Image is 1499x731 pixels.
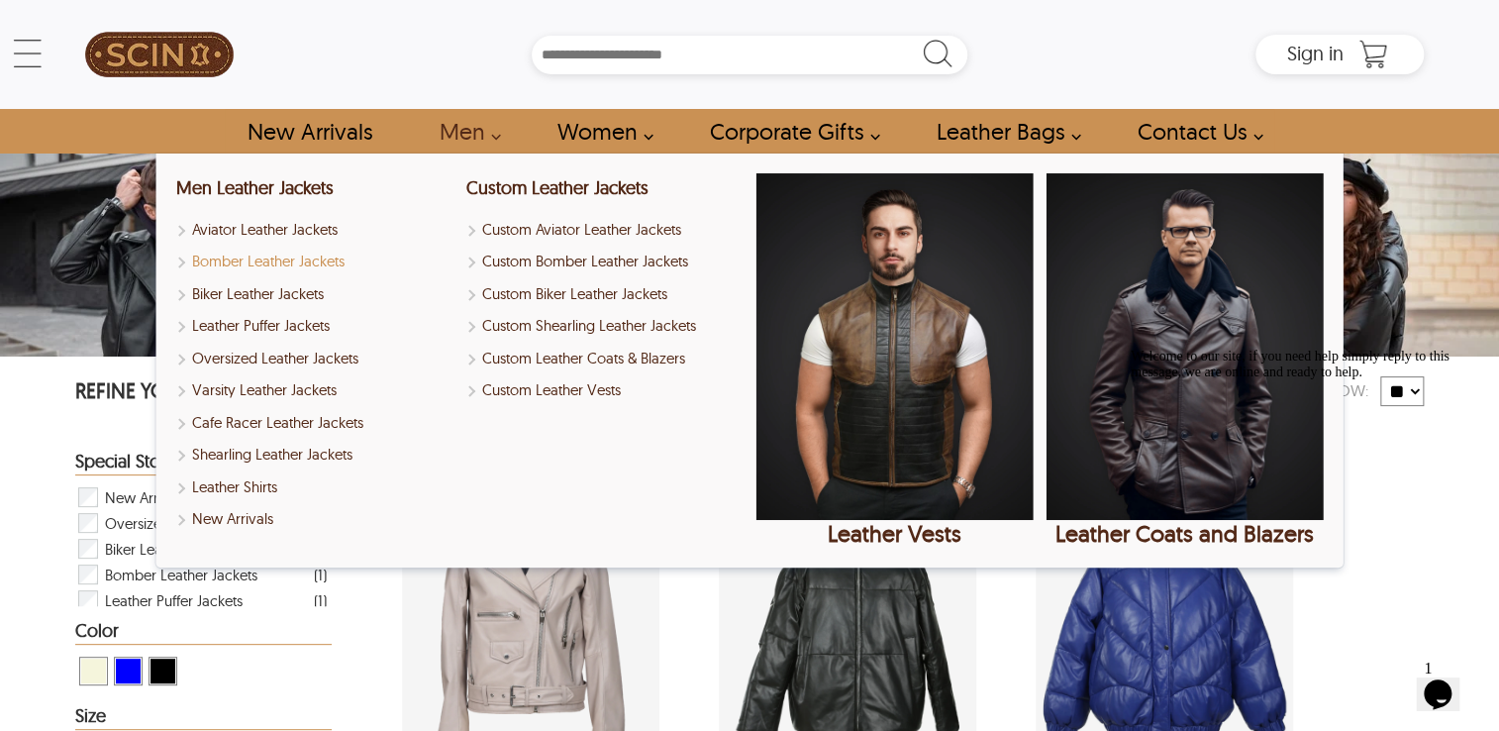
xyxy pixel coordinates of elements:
div: ( 1 ) [314,588,327,613]
div: Heading Filter Oversized Leather Jackets by Color [75,621,332,645]
a: Leather Coats and Blazers [1046,173,1323,548]
a: Shop Custom Leather Coats & Blazers [465,348,743,370]
a: Sign in [1287,48,1344,63]
a: Shop Leather Corporate Gifts [687,109,891,154]
a: Shop Oversized Leather Jackets [175,348,452,370]
span: Welcome to our site, if you need help simply reply to this message, we are online and ready to help. [8,8,327,39]
a: Shop New Arrivals [225,109,394,154]
div: Welcome to our site, if you need help simply reply to this message, we are online and ready to help. [8,8,364,40]
div: Leather Vests [755,520,1033,548]
a: contact-us [1115,109,1274,154]
a: Shop Men Aviator Leather Jackets [175,219,452,242]
a: Shop Men Bomber Leather Jackets [175,251,452,273]
a: Custom Aviator Leather Jackets [465,219,743,242]
iframe: chat widget [1123,341,1479,642]
span: Sign in [1287,41,1344,65]
p: REFINE YOUR SEARCH [75,376,332,409]
div: View Beige Oversized Leather Jackets [79,657,108,685]
img: Leather Coats and Blazers [1046,173,1323,520]
span: Biker Leather Jackets [105,536,237,562]
div: Filter Biker Leather Jackets Oversized Leather Jackets [76,536,327,562]
div: Filter Leather Puffer Jackets Oversized Leather Jackets [76,587,327,613]
div: Filter Oversized Leather Jackets Oversized Leather Jackets [76,510,327,536]
a: Shop Leather Bags [914,109,1092,154]
div: Heading Filter Oversized Leather Jackets by Size [75,706,332,730]
div: Filter Bomber Leather Jackets Oversized Leather Jackets [76,562,327,587]
img: SCIN [85,10,234,99]
div: ( 1 ) [314,563,327,587]
a: Shop Custom Bomber Leather Jackets [465,251,743,273]
div: View Black Oversized Leather Jackets [149,657,177,685]
a: Shop Men Shearling Leather Jackets [175,444,452,467]
a: SCIN [75,10,244,99]
span: New Arrivals [105,484,186,510]
span: Oversized Leather Jackets [105,510,271,536]
div: View Blue Oversized Leather Jackets [114,657,143,685]
a: shop men's leather jackets [417,109,512,154]
a: Shop Leather Puffer Jackets [175,315,452,338]
iframe: chat widget [1416,652,1479,711]
a: Shop Varsity Leather Jackets [175,379,452,402]
span: Leather Puffer Jackets [105,587,243,613]
a: Custom Leather Jackets [465,176,648,199]
a: Shop Men Biker Leather Jackets [175,283,452,306]
div: Heading Filter Oversized Leather Jackets by Special Stores [75,452,332,475]
div: Leather Coats and Blazers [1046,520,1323,548]
span: Bomber Leather Jackets [105,562,257,587]
a: Leather Vests [755,173,1033,548]
img: Leather Vests [755,173,1033,520]
a: Shopping Cart [1353,40,1393,69]
a: Shop New Arrivals [175,508,452,531]
a: Shop Leather Shirts [175,476,452,499]
a: Shop Men Leather Jackets [175,176,333,199]
a: Shop Men Cafe Racer Leather Jackets [175,412,452,435]
a: Shop Custom Shearling Leather Jackets [465,315,743,338]
div: Filter New Arrivals Oversized Leather Jackets [76,484,327,510]
a: Shop Custom Biker Leather Jackets [465,283,743,306]
a: Shop Custom Leather Vests [465,379,743,402]
a: Shop Women Leather Jackets [535,109,664,154]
